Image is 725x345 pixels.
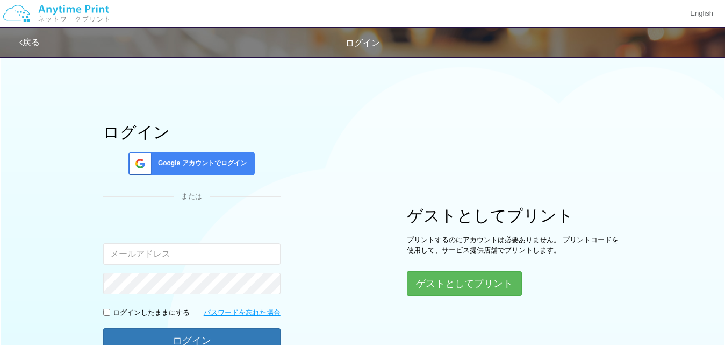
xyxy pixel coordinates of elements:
[346,38,380,47] span: ログイン
[407,235,622,255] p: プリントするのにアカウントは必要ありません。 プリントコードを使用して、サービス提供店舗でプリントします。
[154,159,247,168] span: Google アカウントでログイン
[113,308,190,318] p: ログインしたままにする
[103,123,281,141] h1: ログイン
[407,271,522,296] button: ゲストとしてプリント
[103,243,281,265] input: メールアドレス
[407,207,622,224] h1: ゲストとしてプリント
[103,192,281,202] div: または
[204,308,281,318] a: パスワードを忘れた場合
[19,38,40,47] a: 戻る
